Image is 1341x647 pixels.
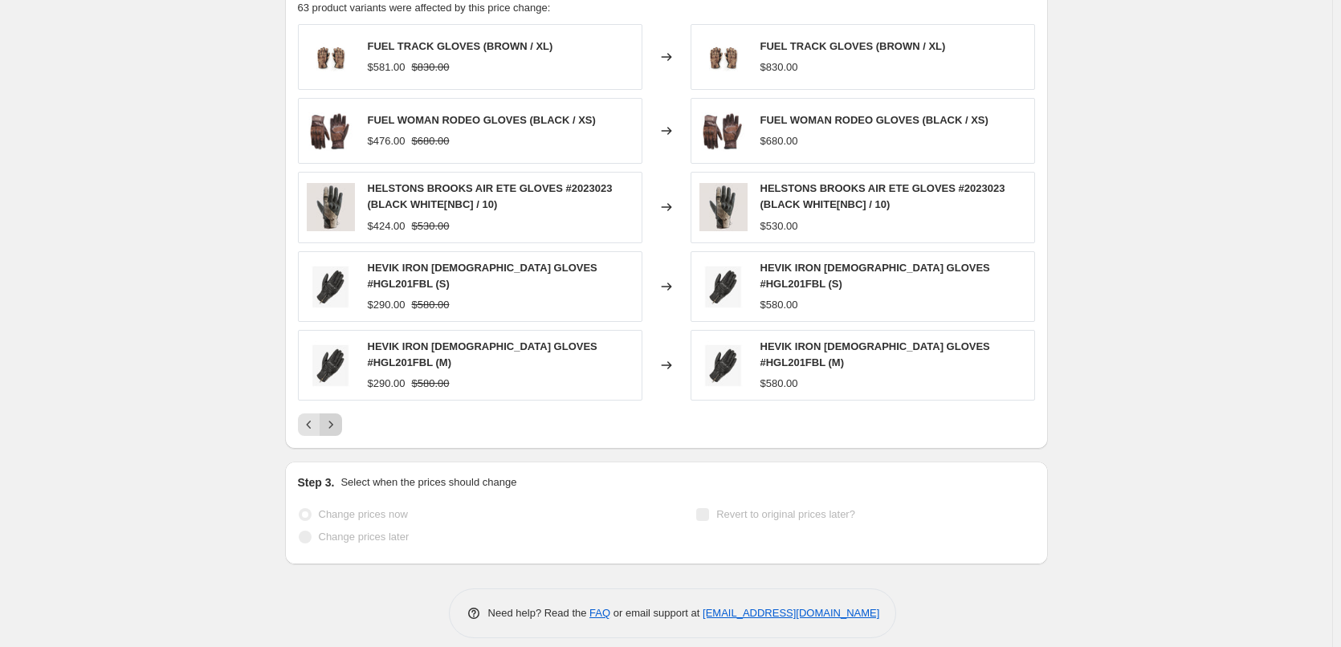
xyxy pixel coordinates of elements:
[307,262,355,311] img: New1_509a5c4f-c1a3-4c70-b9b1-2c009792c734_80x.jpg
[699,183,748,231] img: brooksairete-cuirperfore-marronbeige-2023023mb_80x.jpg
[589,607,610,619] a: FAQ
[488,607,590,619] span: Need help? Read the
[298,413,320,436] button: Previous
[699,341,748,389] img: New1_509a5c4f-c1a3-4c70-b9b1-2c009792c734_80x.jpg
[298,2,551,14] span: 63 product variants were affected by this price change:
[699,33,748,81] img: TG5_80x.jpg
[368,114,596,126] span: FUEL WOMAN RODEO GLOVES (BLACK / XS)
[307,341,355,389] img: New1_509a5c4f-c1a3-4c70-b9b1-2c009792c734_80x.jpg
[368,133,406,149] div: $476.00
[760,133,798,149] div: $680.00
[368,297,406,313] div: $290.00
[307,183,355,231] img: brooksairete-cuirperfore-marronbeige-2023023mb_80x.jpg
[760,59,798,75] div: $830.00
[368,40,553,52] span: FUEL TRACK GLOVES (BROWN / XL)
[760,340,990,368] span: HEVIK IRON [DEMOGRAPHIC_DATA] GLOVES #HGL201FBL (M)
[412,133,450,149] strike: $680.00
[760,297,798,313] div: $580.00
[298,413,342,436] nav: Pagination
[412,59,450,75] strike: $830.00
[703,607,879,619] a: [EMAIL_ADDRESS][DOMAIN_NAME]
[319,531,410,543] span: Change prices later
[760,262,990,290] span: HEVIK IRON [DEMOGRAPHIC_DATA] GLOVES #HGL201FBL (S)
[307,33,355,81] img: TG5_80x.jpg
[319,508,408,520] span: Change prices now
[716,508,855,520] span: Revert to original prices later?
[760,182,1005,210] span: HELSTONS BROOKS AIR ETE GLOVES #2023023 (BLACK WHITE[NBC] / 10)
[760,114,988,126] span: FUEL WOMAN RODEO GLOVES (BLACK / XS)
[412,376,450,392] strike: $580.00
[368,218,406,234] div: $424.00
[412,218,450,234] strike: $530.00
[368,262,597,290] span: HEVIK IRON [DEMOGRAPHIC_DATA] GLOVES #HGL201FBL (S)
[760,376,798,392] div: $580.00
[320,413,342,436] button: Next
[307,107,355,155] img: WOMANRODEOGLOVESLINED-00_80x.webp
[412,297,450,313] strike: $580.00
[368,182,613,210] span: HELSTONS BROOKS AIR ETE GLOVES #2023023 (BLACK WHITE[NBC] / 10)
[368,376,406,392] div: $290.00
[760,40,946,52] span: FUEL TRACK GLOVES (BROWN / XL)
[699,107,748,155] img: WOMANRODEOGLOVESLINED-00_80x.webp
[610,607,703,619] span: or email support at
[298,474,335,490] h2: Step 3.
[368,59,406,75] div: $581.00
[340,474,516,490] p: Select when the prices should change
[760,218,798,234] div: $530.00
[368,340,597,368] span: HEVIK IRON [DEMOGRAPHIC_DATA] GLOVES #HGL201FBL (M)
[699,262,748,311] img: New1_509a5c4f-c1a3-4c70-b9b1-2c009792c734_80x.jpg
